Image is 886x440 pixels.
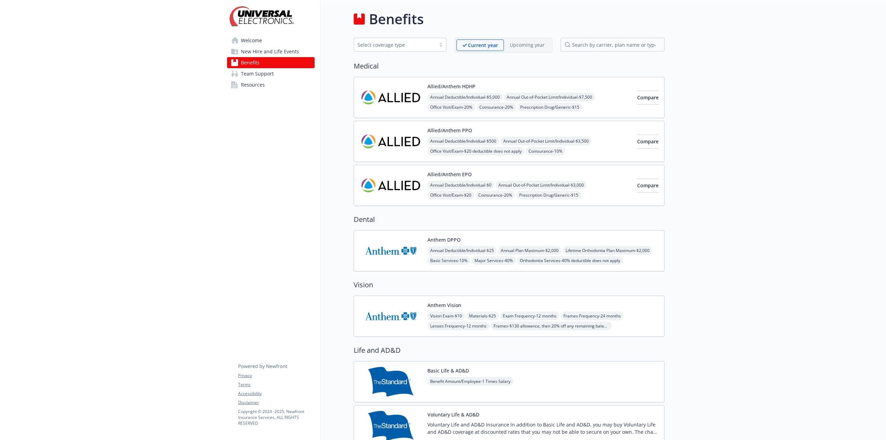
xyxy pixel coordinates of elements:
div: Select coverage type [358,41,432,48]
a: Benefits [227,57,315,68]
a: Terms [238,381,314,388]
button: Allied/Anthem HDHP [427,83,476,90]
h2: Vision [354,280,664,290]
span: Compare [637,94,659,101]
span: Major Services - 40% [472,256,516,265]
a: Welcome [227,35,315,46]
span: Lifetime Orthodontia Plan Maximum - $2,000 [563,246,652,255]
span: Office Visit/Exam - $20 deductible does not apply [427,147,524,155]
a: Disclaimer [238,399,314,406]
p: Upcoming year [510,41,545,48]
span: New Hire and Life Events [241,46,299,57]
span: Frames Frequency - 24 months [561,312,624,320]
a: Resources [227,79,315,90]
span: Welcome [241,35,262,46]
button: Allied/Anthem PPO [427,127,472,134]
a: Accessibility [238,390,314,397]
span: Exam Frequency - 12 months [500,312,559,320]
span: Prescription Drug/Generic - $15 [517,103,582,111]
button: Compare [637,91,659,105]
h2: Life and AD&D [354,345,664,356]
span: Annual Deductible/Individual - $500 [427,137,499,145]
span: Benefit Amount/Employee - 1 Times Salary [427,377,513,386]
span: Orthodontia Services - 40% deductible does not apply [517,256,623,265]
span: Team Support [241,68,274,79]
span: Frames - $130 allowance, then 20% off any remaining balance [491,322,612,330]
img: Allied Benefit Systems LLC carrier logo [360,171,422,200]
span: Compare [637,138,659,145]
span: Annual Deductible/Individual - $0 [427,181,494,189]
span: Materials - $25 [466,312,499,320]
span: Basic Services - 10% [427,256,470,265]
span: Annual Deductible/Individual - $5,000 [427,93,503,101]
p: Current year [468,42,498,49]
span: Coinsurance - 10% [526,147,565,155]
span: Coinsurance - 20% [477,103,516,111]
img: Standard Insurance Company carrier logo [360,367,422,396]
img: Anthem Blue Cross carrier logo [360,236,422,266]
span: Office Visit/Exam - 20% [427,103,475,111]
span: Benefits [241,57,260,68]
button: Anthem Vision [427,302,461,309]
span: Lenses Frequency - 12 months [427,322,489,330]
button: Voluntary Life & AD&D [427,411,479,418]
button: Anthem DPPO [427,236,461,243]
span: Vision Exam - $10 [427,312,465,320]
img: Anthem Blue Cross carrier logo [360,302,422,331]
span: Coinsurance - 20% [476,191,515,199]
img: Allied Benefit Systems LLC carrier logo [360,83,422,112]
span: Annual Out-of-Pocket Limit/Individual - $7,500 [504,93,595,101]
span: Resources [241,79,265,90]
h2: Dental [354,214,664,225]
p: Copyright © 2024 - 2025 , Newfront Insurance Services, ALL RIGHTS RESERVED [238,408,314,426]
a: New Hire and Life Events [227,46,315,57]
button: Compare [637,135,659,149]
span: Annual Plan Maximum - $2,000 [498,246,561,255]
h1: Benefits [369,9,424,29]
img: Allied Benefit Systems LLC carrier logo [360,127,422,156]
span: Office Visit/Exam - $20 [427,191,474,199]
h2: Medical [354,61,664,71]
span: Annual Out-of-Pocket Limit/Individual - $3,000 [496,181,587,189]
span: Annual Deductible/Individual - $25 [427,246,497,255]
button: Compare [637,179,659,192]
span: Upcoming year [504,39,551,51]
p: Voluntary Life and AD&D Insurance In addition to Basic Life and AD&D, you may buy Voluntary Life ... [427,421,659,435]
input: search by carrier, plan name or type [561,38,664,52]
button: Basic Life & AD&D [427,367,469,374]
a: Privacy [238,372,314,379]
a: Team Support [227,68,315,79]
span: Compare [637,182,659,189]
span: Prescription Drug/Generic - $15 [516,191,581,199]
button: Allied/Anthem EPO [427,171,472,178]
span: Annual Out-of-Pocket Limit/Individual - $3,500 [500,137,591,145]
